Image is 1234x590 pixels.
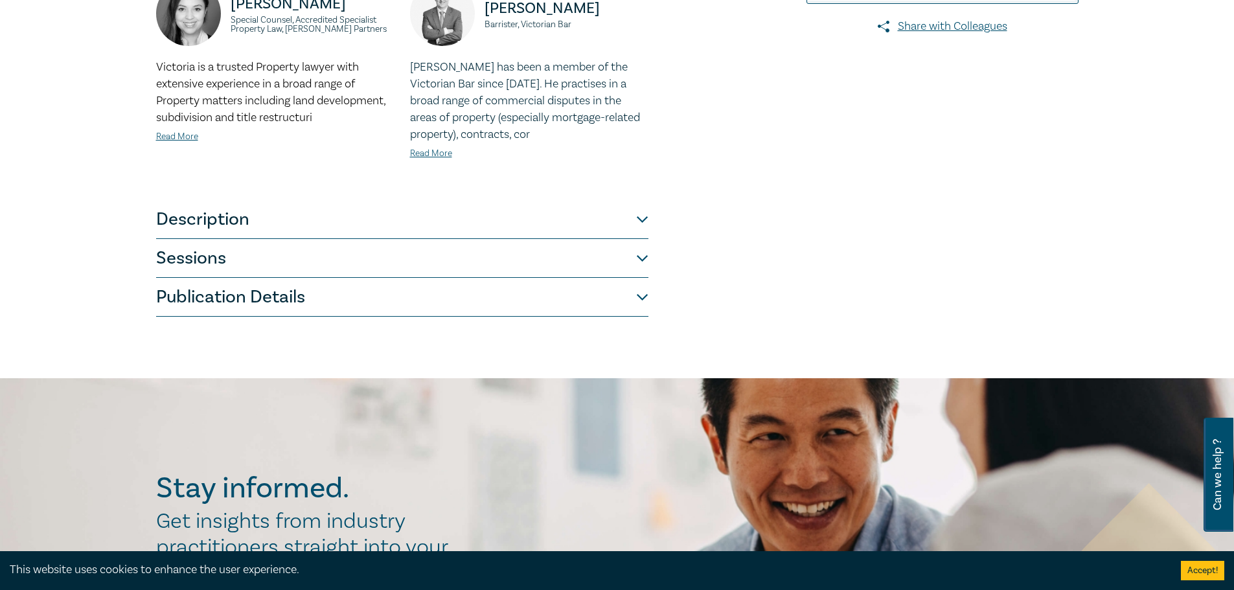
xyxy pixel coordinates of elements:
button: Sessions [156,239,648,278]
h2: Stay informed. [156,471,462,505]
small: Barrister, Victorian Bar [485,20,648,29]
p: [PERSON_NAME] has been a member of the Victorian Bar since [DATE]. He practises in a broad range ... [410,59,648,143]
div: This website uses cookies to enhance the user experience. [10,562,1161,578]
span: Can we help ? [1211,425,1224,524]
span: Victoria is a trusted Property lawyer with extensive experience in a broad range of Property matt... [156,60,385,125]
a: Read More [410,148,452,159]
a: Share with Colleagues [806,18,1079,35]
button: Accept cookies [1181,561,1224,580]
small: Special Counsel, Accredited Specialist Property Law, [PERSON_NAME] Partners [231,16,394,34]
a: Read More [156,131,198,142]
button: Description [156,200,648,239]
h2: Get insights from industry practitioners straight into your inbox. [156,508,462,586]
button: Publication Details [156,278,648,317]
